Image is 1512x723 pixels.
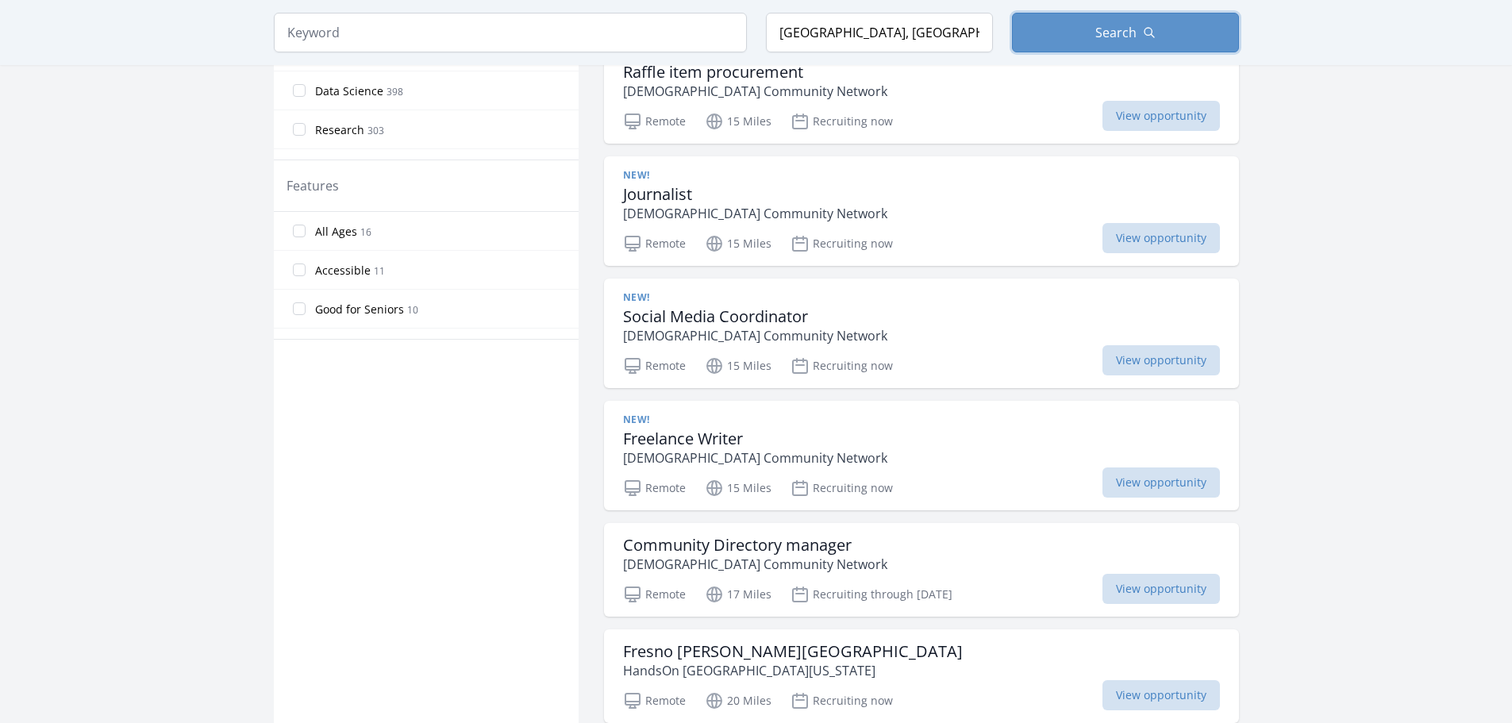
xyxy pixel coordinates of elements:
[791,112,893,131] p: Recruiting now
[623,413,650,426] span: New!
[293,225,306,237] input: All Ages 16
[315,224,357,240] span: All Ages
[623,307,887,326] h3: Social Media Coordinator
[367,124,384,137] span: 303
[623,169,650,182] span: New!
[1012,13,1239,52] button: Search
[623,204,887,223] p: [DEMOGRAPHIC_DATA] Community Network
[705,356,771,375] p: 15 Miles
[705,585,771,604] p: 17 Miles
[315,122,364,138] span: Research
[623,234,686,253] p: Remote
[315,302,404,317] span: Good for Seniors
[604,156,1239,266] a: New! Journalist [DEMOGRAPHIC_DATA] Community Network Remote 15 Miles Recruiting now View opportunity
[623,691,686,710] p: Remote
[604,34,1239,144] a: New! Raffle item procurement [DEMOGRAPHIC_DATA] Community Network Remote 15 Miles Recruiting now ...
[1095,23,1137,42] span: Search
[623,448,887,467] p: [DEMOGRAPHIC_DATA] Community Network
[623,585,686,604] p: Remote
[360,225,371,239] span: 16
[604,401,1239,510] a: New! Freelance Writer [DEMOGRAPHIC_DATA] Community Network Remote 15 Miles Recruiting now View op...
[623,291,650,304] span: New!
[791,585,952,604] p: Recruiting through [DATE]
[293,123,306,136] input: Research 303
[623,479,686,498] p: Remote
[1102,345,1220,375] span: View opportunity
[623,185,887,204] h3: Journalist
[407,303,418,317] span: 10
[791,356,893,375] p: Recruiting now
[1102,101,1220,131] span: View opportunity
[623,112,686,131] p: Remote
[623,536,887,555] h3: Community Directory manager
[293,302,306,315] input: Good for Seniors 10
[623,555,887,574] p: [DEMOGRAPHIC_DATA] Community Network
[623,642,963,661] h3: Fresno [PERSON_NAME][GEOGRAPHIC_DATA]
[705,112,771,131] p: 15 Miles
[315,263,371,279] span: Accessible
[604,279,1239,388] a: New! Social Media Coordinator [DEMOGRAPHIC_DATA] Community Network Remote 15 Miles Recruiting now...
[705,234,771,253] p: 15 Miles
[623,356,686,375] p: Remote
[623,661,963,680] p: HandsOn [GEOGRAPHIC_DATA][US_STATE]
[1102,223,1220,253] span: View opportunity
[705,691,771,710] p: 20 Miles
[766,13,993,52] input: Location
[287,176,339,195] legend: Features
[791,479,893,498] p: Recruiting now
[1102,680,1220,710] span: View opportunity
[623,429,887,448] h3: Freelance Writer
[293,263,306,276] input: Accessible 11
[387,85,403,98] span: 398
[293,84,306,97] input: Data Science 398
[1102,574,1220,604] span: View opportunity
[274,13,747,52] input: Keyword
[623,63,887,82] h3: Raffle item procurement
[374,264,385,278] span: 11
[623,82,887,101] p: [DEMOGRAPHIC_DATA] Community Network
[1102,467,1220,498] span: View opportunity
[791,691,893,710] p: Recruiting now
[604,523,1239,617] a: Community Directory manager [DEMOGRAPHIC_DATA] Community Network Remote 17 Miles Recruiting throu...
[315,83,383,99] span: Data Science
[623,326,887,345] p: [DEMOGRAPHIC_DATA] Community Network
[604,629,1239,723] a: Fresno [PERSON_NAME][GEOGRAPHIC_DATA] HandsOn [GEOGRAPHIC_DATA][US_STATE] Remote 20 Miles Recruit...
[791,234,893,253] p: Recruiting now
[705,479,771,498] p: 15 Miles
